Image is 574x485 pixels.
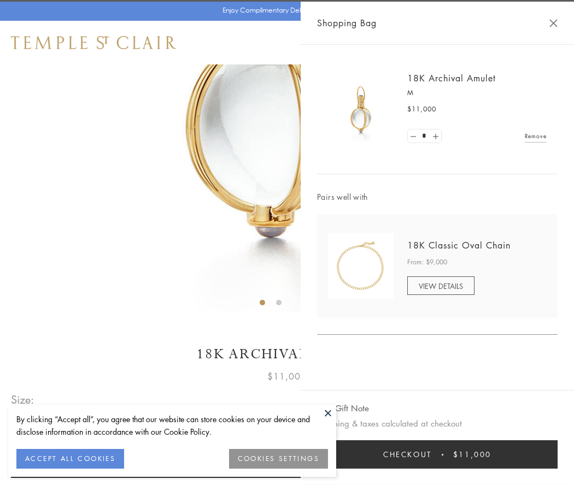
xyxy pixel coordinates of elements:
[328,233,394,299] img: N88865-OV18
[229,449,328,469] button: COOKIES SETTINGS
[407,276,475,295] a: VIEW DETAILS
[222,5,347,16] p: Enjoy Complimentary Delivery & Returns
[16,449,124,469] button: ACCEPT ALL COOKIES
[11,36,176,49] img: Temple St. Clair
[453,448,491,460] span: $11,000
[383,448,432,460] span: Checkout
[11,391,35,409] span: Size:
[430,129,441,143] a: Set quantity to 2
[525,130,547,142] a: Remove
[407,72,496,84] a: 18K Archival Amulet
[11,345,563,364] h1: 18K Archival Amulet
[16,413,328,438] div: By clicking “Accept all”, you agree that our website can store cookies on your device and disclos...
[317,401,369,415] button: Add Gift Note
[408,129,419,143] a: Set quantity to 0
[407,239,511,251] a: 18K Classic Oval Chain
[317,191,558,203] span: Pairs well with
[317,417,558,430] p: Shipping & taxes calculated at checkout
[407,104,436,115] span: $11,000
[317,440,558,469] button: Checkout $11,000
[407,87,547,98] p: M
[549,19,558,27] button: Close Shopping Bag
[407,257,447,268] span: From: $9,000
[419,281,463,291] span: VIEW DETAILS
[328,76,394,142] img: 18K Archival Amulet
[267,369,307,383] span: $11,000
[317,16,377,30] span: Shopping Bag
